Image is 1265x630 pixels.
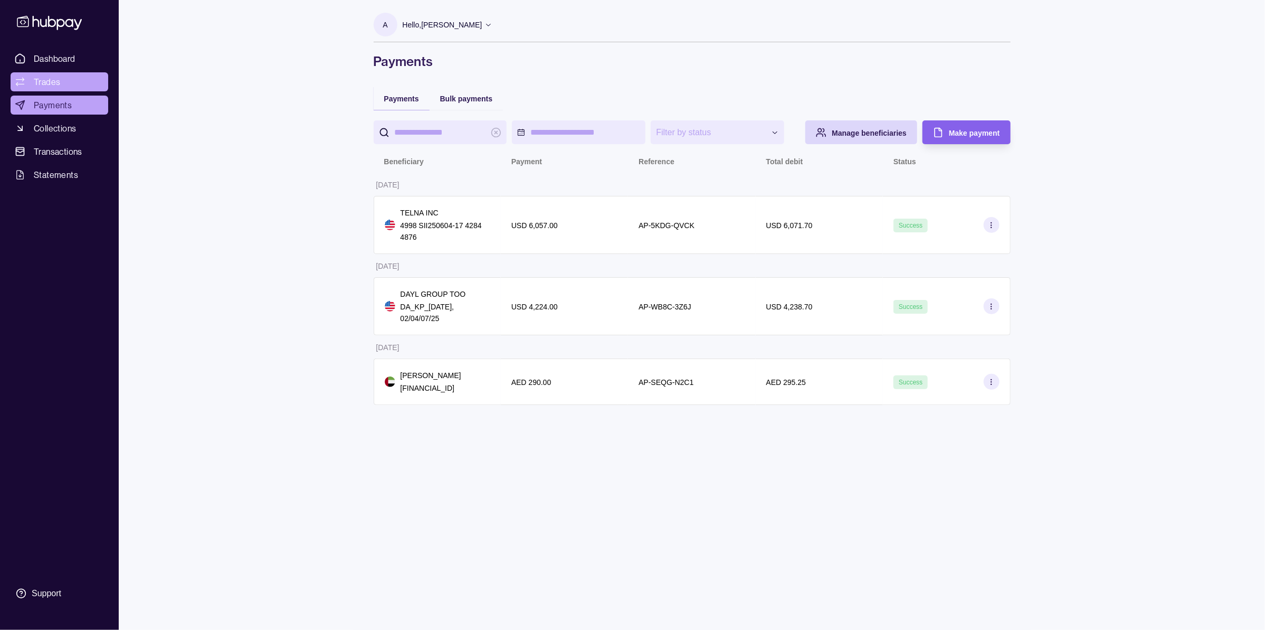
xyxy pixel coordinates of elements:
[34,99,72,111] span: Payments
[401,207,490,219] p: TELNA INC
[11,165,108,184] a: Statements
[949,129,1000,137] span: Make payment
[511,157,542,166] p: Payment
[805,120,917,144] button: Manage beneficiaries
[766,378,806,387] p: AED 295.25
[922,120,1010,144] button: Make payment
[34,76,60,88] span: Trades
[766,303,813,311] p: USD 4,238.70
[639,221,695,230] p: AP-5KDG-QVCK
[899,222,922,229] span: Success
[34,145,82,158] span: Transactions
[511,303,558,311] p: USD 4,224.00
[11,582,108,605] a: Support
[401,370,461,381] p: [PERSON_NAME]
[899,379,922,386] span: Success
[385,301,395,312] img: us
[34,52,75,65] span: Dashboard
[385,377,395,387] img: ae
[11,119,108,138] a: Collections
[401,288,490,300] p: DAYL GROUP TOO
[11,49,108,68] a: Dashboard
[440,95,493,103] span: Bulk payments
[766,157,803,166] p: Total debit
[11,96,108,115] a: Payments
[11,142,108,161] a: Transactions
[11,72,108,91] a: Trades
[32,588,61,599] div: Support
[376,181,400,189] p: [DATE]
[384,95,419,103] span: Payments
[403,19,482,31] p: Hello, [PERSON_NAME]
[893,157,916,166] p: Status
[401,220,490,243] p: 4998 SII250604-17 4284 4876
[34,168,78,181] span: Statements
[395,120,486,144] input: search
[639,157,674,166] p: Reference
[385,220,395,230] img: us
[832,129,907,137] span: Manage beneficiaries
[401,382,461,394] p: [FINANCIAL_ID]
[639,303,691,311] p: AP-WB8C-3Z6J
[639,378,693,387] p: AP-SEQG-N2C1
[374,53,1011,70] h1: Payments
[766,221,813,230] p: USD 6,071.70
[899,303,922,311] span: Success
[384,157,424,166] p: Beneficiary
[383,19,387,31] p: A
[34,122,76,135] span: Collections
[511,378,551,387] p: AED 290.00
[376,343,400,352] p: [DATE]
[511,221,558,230] p: USD 6,057.00
[401,301,490,324] p: DA_KP_[DATE], 02/04/07/25
[376,262,400,270] p: [DATE]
